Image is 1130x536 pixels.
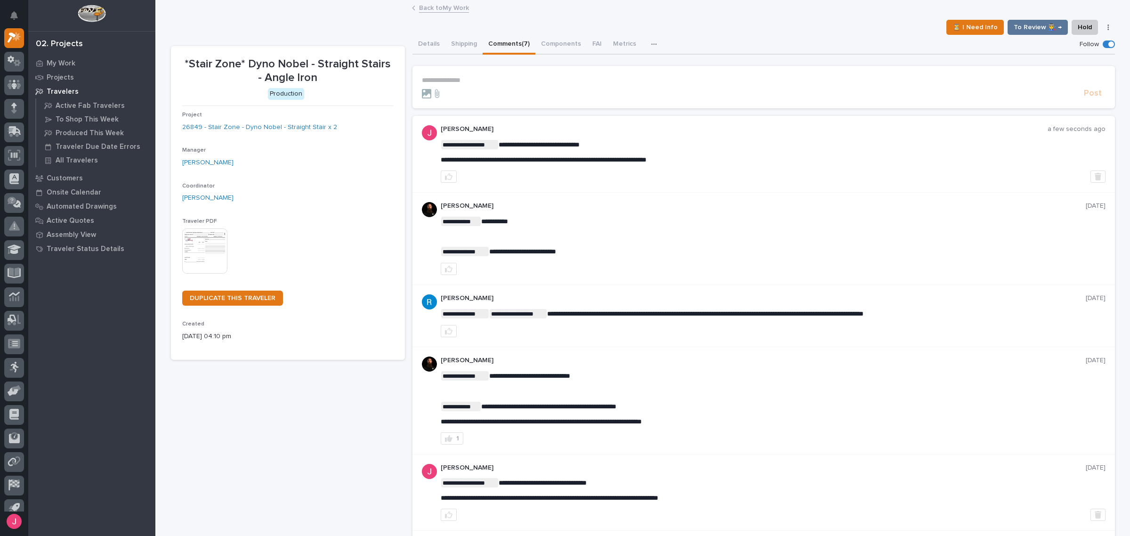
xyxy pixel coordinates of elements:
p: [PERSON_NAME] [441,357,1086,365]
button: Components [535,35,587,55]
p: Projects [47,73,74,82]
span: Project [182,112,202,118]
p: All Travelers [56,156,98,165]
span: ⏳ I Need Info [952,22,998,33]
a: Active Fab Travelers [36,99,155,112]
p: [PERSON_NAME] [441,294,1086,302]
button: Shipping [445,35,483,55]
p: a few seconds ago [1048,125,1106,133]
a: 26849 - Stair Zone - Dyno Nobel - Straight Stair x 2 [182,122,337,132]
p: Traveler Status Details [47,245,124,253]
a: All Travelers [36,154,155,167]
p: *Stair Zone* Dyno Nobel - Straight Stairs - Angle Iron [182,57,394,85]
p: [DATE] 04:10 pm [182,332,394,341]
span: Post [1084,88,1102,99]
a: Onsite Calendar [28,185,155,199]
a: [PERSON_NAME] [182,193,234,203]
button: Delete post [1090,171,1106,183]
a: Projects [28,70,155,84]
a: Customers [28,171,155,185]
p: Active Quotes [47,217,94,225]
img: ACg8ocI-SXp0KwvcdjE4ZoRMyLsZRSgZqnEZt9q_hAaElEsh-D-asw=s96-c [422,464,437,479]
button: 1 [441,432,463,445]
a: To Shop This Week [36,113,155,126]
a: DUPLICATE THIS TRAVELER [182,291,283,306]
div: 02. Projects [36,39,83,49]
p: Travelers [47,88,79,96]
p: [DATE] [1086,357,1106,365]
img: ACg8ocI-SXp0KwvcdjE4ZoRMyLsZRSgZqnEZt9q_hAaElEsh-D-asw=s96-c [422,125,437,140]
p: [PERSON_NAME] [441,125,1048,133]
p: Produced This Week [56,129,124,138]
span: Traveler PDF [182,219,217,224]
a: My Work [28,56,155,70]
a: Traveler Status Details [28,242,155,256]
button: like this post [441,509,457,521]
p: Follow [1080,41,1099,49]
p: My Work [47,59,75,68]
p: [DATE] [1086,464,1106,472]
button: Details [412,35,445,55]
a: Automated Drawings [28,199,155,213]
img: zmKUmRVDQjmBLfnAs97p [422,357,437,372]
p: [PERSON_NAME] [441,464,1086,472]
p: Onsite Calendar [47,188,101,197]
button: Metrics [607,35,642,55]
p: [PERSON_NAME] [441,202,1086,210]
p: Automated Drawings [47,203,117,211]
p: [DATE] [1086,294,1106,302]
a: Back toMy Work [419,2,469,13]
img: Workspace Logo [78,5,105,22]
button: like this post [441,263,457,275]
p: To Shop This Week [56,115,119,124]
div: Production [268,88,304,100]
p: Traveler Due Date Errors [56,143,140,151]
p: Active Fab Travelers [56,102,125,110]
button: like this post [441,325,457,337]
a: [PERSON_NAME] [182,158,234,168]
p: Customers [47,174,83,183]
a: Active Quotes [28,213,155,227]
button: Comments (7) [483,35,535,55]
span: To Review 👨‍🏭 → [1014,22,1062,33]
span: DUPLICATE THIS TRAVELER [190,295,275,301]
button: ⏳ I Need Info [946,20,1004,35]
span: Coordinator [182,183,215,189]
button: users-avatar [4,512,24,531]
span: Hold [1078,22,1092,33]
button: Hold [1072,20,1098,35]
span: Manager [182,147,206,153]
img: ACg8ocJzREKTsG2KK4bFBgITIeWKBuirZsrmGEaft0VLTV-nABbOCg=s96-c [422,294,437,309]
button: Post [1080,88,1106,99]
span: Created [182,321,204,327]
div: 1 [456,435,459,442]
a: Traveler Due Date Errors [36,140,155,153]
a: Assembly View [28,227,155,242]
p: Assembly View [47,231,96,239]
button: Delete post [1090,509,1106,521]
p: [DATE] [1086,202,1106,210]
img: zmKUmRVDQjmBLfnAs97p [422,202,437,217]
a: Produced This Week [36,126,155,139]
button: like this post [441,171,457,183]
button: To Review 👨‍🏭 → [1008,20,1068,35]
button: FAI [587,35,607,55]
button: Notifications [4,6,24,25]
a: Travelers [28,84,155,98]
div: Notifications [12,11,24,26]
